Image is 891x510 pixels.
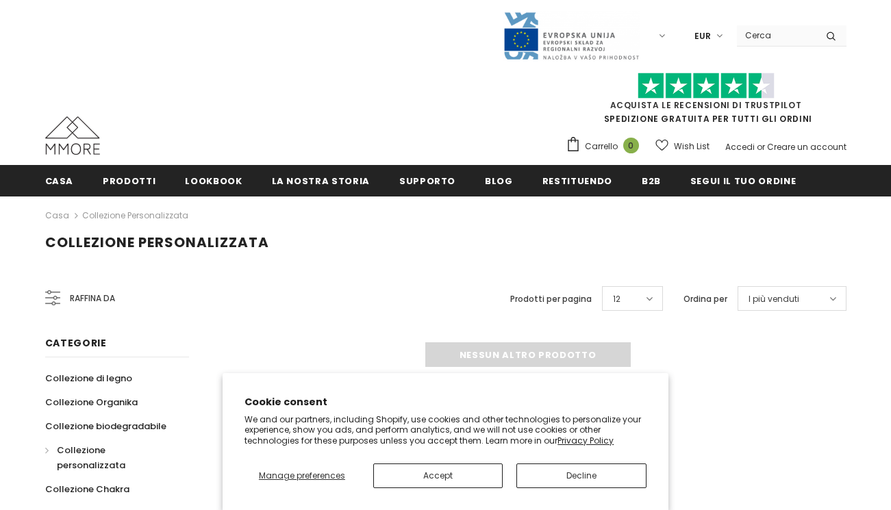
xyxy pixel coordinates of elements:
input: Search Site [737,25,816,45]
span: Categorie [45,336,107,350]
a: Collezione di legno [45,366,132,390]
a: Javni Razpis [503,29,640,41]
span: or [757,141,765,153]
a: Wish List [655,134,710,158]
a: Casa [45,207,69,224]
span: EUR [694,29,711,43]
img: Javni Razpis [503,11,640,61]
a: Creare un account [767,141,846,153]
span: Wish List [674,140,710,153]
a: Collezione Chakra [45,477,129,501]
a: Collezione biodegradabile [45,414,166,438]
span: Raffina da [70,291,115,306]
label: Prodotti per pagina [510,292,592,306]
span: Collezione personalizzata [57,444,125,472]
span: supporto [399,175,455,188]
a: B2B [642,165,661,196]
a: Casa [45,165,74,196]
button: Decline [516,463,647,488]
span: La nostra storia [272,175,370,188]
span: 0 [623,138,639,153]
button: Manage preferences [244,463,359,488]
p: We and our partners, including Shopify, use cookies and other technologies to personalize your ex... [244,414,647,446]
a: Collezione Organika [45,390,138,414]
span: Manage preferences [259,470,345,481]
a: Privacy Policy [557,435,614,446]
span: Collezione di legno [45,372,132,385]
span: Prodotti [103,175,155,188]
span: Collezione biodegradabile [45,420,166,433]
a: Segui il tuo ordine [690,165,796,196]
span: Lookbook [185,175,242,188]
a: Restituendo [542,165,612,196]
img: Casi MMORE [45,116,100,155]
span: Collezione personalizzata [45,233,269,252]
span: Blog [485,175,513,188]
span: Casa [45,175,74,188]
button: Accept [373,463,503,488]
a: Carrello 0 [566,136,646,157]
a: Lookbook [185,165,242,196]
span: I più venduti [749,292,799,306]
img: Fidati di Pilot Stars [638,73,775,99]
a: Blog [485,165,513,196]
span: Collezione Organika [45,396,138,409]
span: B2B [642,175,661,188]
a: Collezione personalizzata [45,438,174,477]
span: Carrello [585,140,618,153]
span: Collezione Chakra [45,483,129,496]
label: Ordina per [683,292,727,306]
a: Prodotti [103,165,155,196]
span: Restituendo [542,175,612,188]
a: Acquista le recensioni di TrustPilot [610,99,802,111]
a: supporto [399,165,455,196]
span: SPEDIZIONE GRATUITA PER TUTTI GLI ORDINI [566,79,846,125]
a: Accedi [725,141,755,153]
a: Collezione personalizzata [82,209,188,221]
span: 12 [613,292,620,306]
a: La nostra storia [272,165,370,196]
h2: Cookie consent [244,395,647,409]
span: Segui il tuo ordine [690,175,796,188]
